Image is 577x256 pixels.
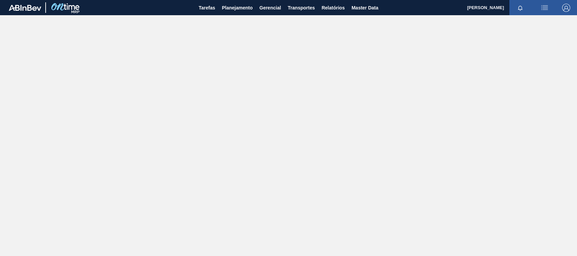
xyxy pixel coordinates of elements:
[562,4,570,12] img: Logout
[260,4,281,12] span: Gerencial
[352,4,378,12] span: Master Data
[509,3,531,12] button: Notificações
[321,4,344,12] span: Relatórios
[199,4,215,12] span: Tarefas
[9,5,41,11] img: TNhmsLtSVTkK8tSr43FrP2fwEKptu5GPRR3wAAAABJRU5ErkJggg==
[540,4,549,12] img: userActions
[288,4,315,12] span: Transportes
[222,4,253,12] span: Planejamento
